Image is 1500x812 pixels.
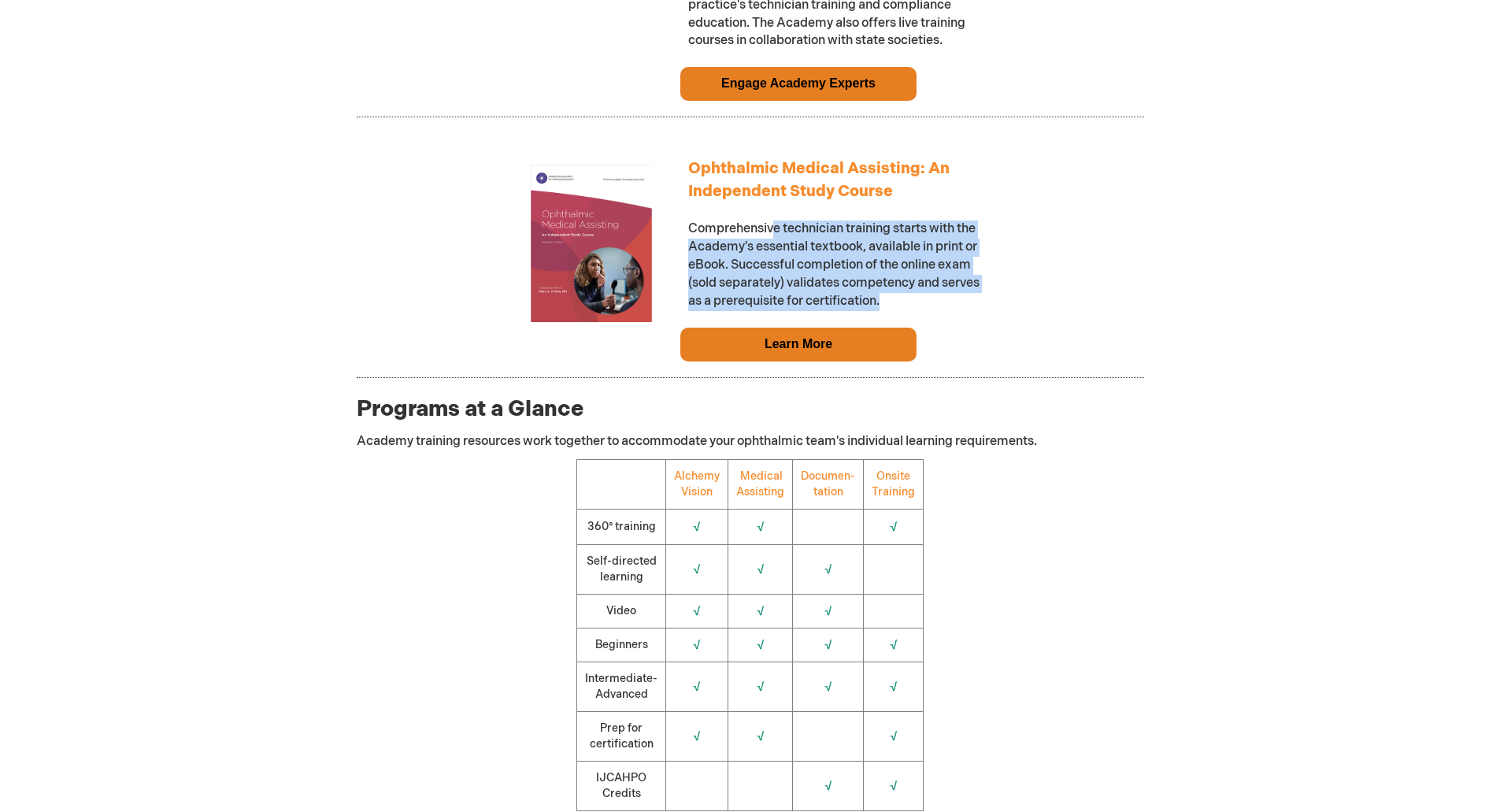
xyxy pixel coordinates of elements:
[890,729,898,743] span: √
[357,434,1037,449] span: Academy training resources work together to accommodate your ophthalmic team's individual learnin...
[577,662,666,712] td: Intermediate-Advanced
[674,469,720,499] a: Alchemy Vision
[688,221,980,308] span: Comprehensive technician training starts with the Academy's essential textbook, available in prin...
[357,396,583,422] span: Programs at a Glance
[577,595,666,628] td: Video
[824,638,832,651] span: √
[757,520,765,533] span: √
[577,712,666,762] td: Prep for certification
[693,729,701,743] span: √
[688,159,950,201] a: Ophthalmic Medical Assisting: An Independent Study Course
[824,562,832,576] span: √
[577,545,666,595] td: Self-directed learning
[693,604,701,617] span: √
[577,628,666,662] td: Beginners
[693,638,701,651] span: √
[577,762,666,811] td: IJCAHPO Credits
[757,562,765,576] span: √
[513,312,670,325] a: Ophthalmic Medical Assisting: An Independent Study Course
[757,638,765,651] span: √
[872,469,915,499] a: Onsite Training
[721,76,876,90] a: Engage Academy Experts
[824,680,832,693] span: √
[577,510,666,545] td: 360° training
[765,337,832,350] a: Learn More
[757,680,765,693] span: √
[890,520,898,533] span: √
[693,520,701,533] span: √
[824,779,832,792] span: √
[890,680,898,693] span: √
[801,469,855,499] a: Documen-tation
[824,604,832,617] span: √
[757,729,765,743] span: √
[757,604,765,617] span: √
[693,680,701,693] span: √
[890,638,898,651] span: √
[890,779,898,792] span: √
[693,562,701,576] span: √
[736,469,784,499] a: Medical Assisting
[513,165,670,322] img: Ophthalmic Medical Assisting: An Independent Study Course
